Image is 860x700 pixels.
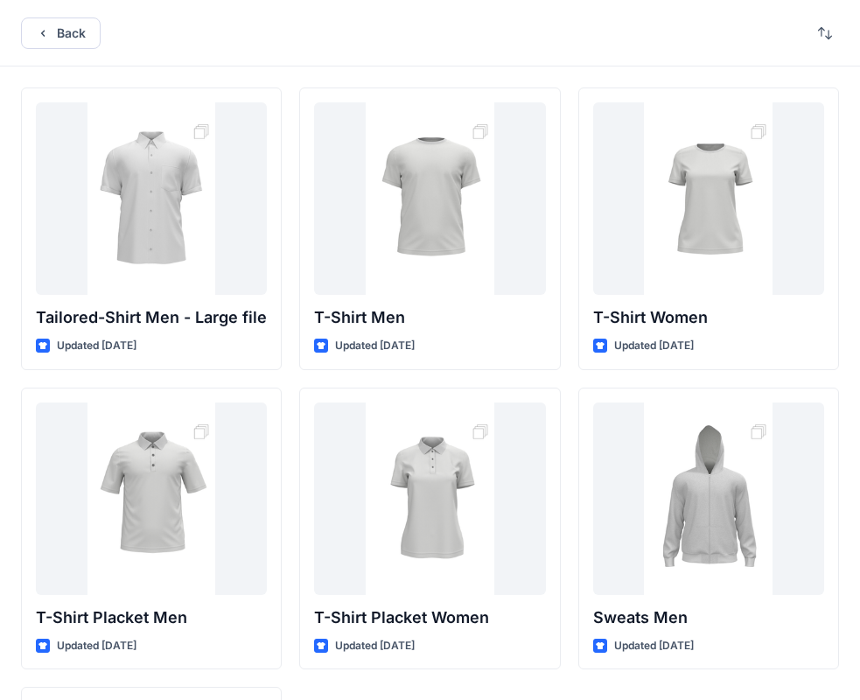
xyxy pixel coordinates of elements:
[593,402,824,595] a: Sweats Men
[21,17,101,49] button: Back
[614,637,694,655] p: Updated [DATE]
[36,305,267,330] p: Tailored-Shirt Men - Large file
[593,605,824,630] p: Sweats Men
[36,102,267,295] a: Tailored-Shirt Men - Large file
[57,337,136,355] p: Updated [DATE]
[314,402,545,595] a: T-Shirt Placket Women
[335,637,415,655] p: Updated [DATE]
[314,605,545,630] p: T-Shirt Placket Women
[614,337,694,355] p: Updated [DATE]
[593,305,824,330] p: T-Shirt Women
[36,402,267,595] a: T-Shirt Placket Men
[36,605,267,630] p: T-Shirt Placket Men
[57,637,136,655] p: Updated [DATE]
[335,337,415,355] p: Updated [DATE]
[314,305,545,330] p: T-Shirt Men
[593,102,824,295] a: T-Shirt Women
[314,102,545,295] a: T-Shirt Men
